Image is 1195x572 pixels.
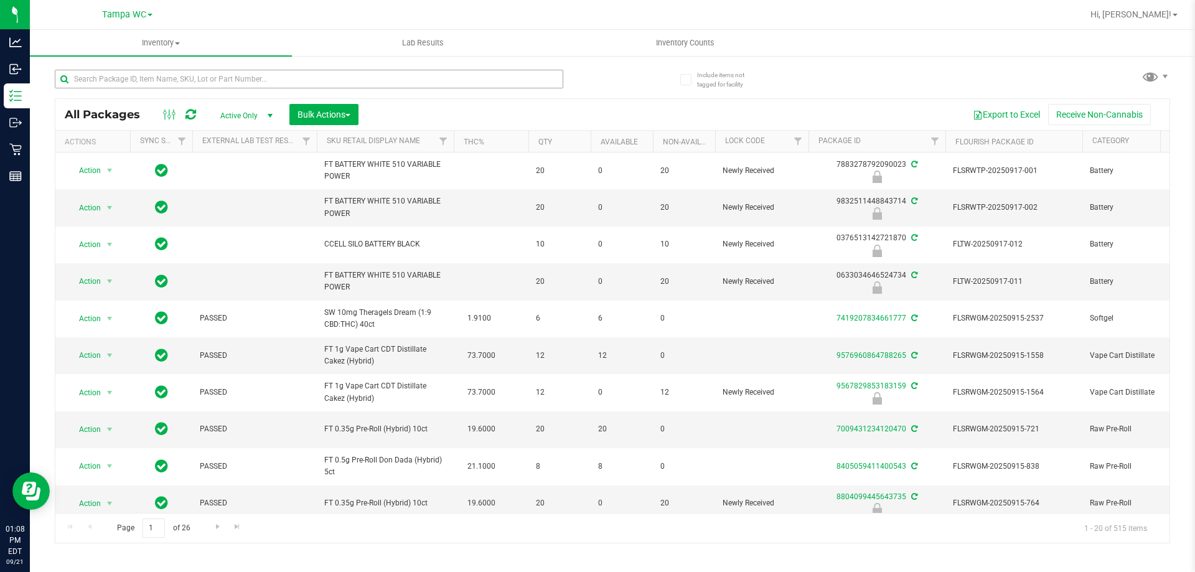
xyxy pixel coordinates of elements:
a: Non-Available [663,138,718,146]
span: CCELL SILO BATTERY BLACK [324,238,446,250]
a: Go to the last page [228,518,246,535]
span: Newly Received [723,387,801,398]
a: External Lab Test Result [202,136,300,145]
div: 0633034646524734 [807,270,947,294]
span: Sync from Compliance System [909,314,917,322]
a: Inventory [30,30,292,56]
span: 0 [660,312,708,324]
a: 9576960864788265 [836,351,906,360]
span: Raw Pre-Roll [1090,497,1184,509]
div: Newly Received [807,207,947,220]
div: 9832511448843714 [807,195,947,220]
a: Category [1092,136,1129,145]
span: select [102,384,118,401]
span: select [102,421,118,438]
span: 1.9100 [461,309,497,327]
span: 73.7000 [461,383,502,401]
span: 6 [536,312,583,324]
span: 0 [660,350,708,362]
span: Battery [1090,202,1184,213]
span: 20 [660,202,708,213]
span: 12 [660,387,708,398]
span: FLSRWGM-20250915-1558 [953,350,1075,362]
span: In Sync [155,420,168,438]
span: Action [68,384,101,401]
div: Newly Received [807,392,947,405]
span: Vape Cart Distillate [1090,350,1184,362]
span: FT 0.35g Pre-Roll (Hybrid) 10ct [324,423,446,435]
span: 0 [660,461,708,472]
span: 0 [598,238,645,250]
button: Bulk Actions [289,104,358,125]
span: Sync from Compliance System [909,424,917,433]
p: 09/21 [6,557,24,566]
a: Flourish Package ID [955,138,1034,146]
span: 0 [660,423,708,435]
span: Action [68,347,101,364]
a: Go to the next page [209,518,227,535]
div: Newly Received [807,245,947,257]
span: Sync from Compliance System [909,382,917,390]
span: Sync from Compliance System [909,233,917,242]
span: 19.6000 [461,420,502,438]
span: FLTW-20250917-012 [953,238,1075,250]
span: 0 [598,387,645,398]
span: Bulk Actions [298,110,350,120]
span: Softgel [1090,312,1184,324]
span: 10 [660,238,708,250]
span: 12 [536,350,583,362]
span: select [102,162,118,179]
span: Newly Received [723,202,801,213]
a: Filter [925,131,945,152]
button: Receive Non-Cannabis [1048,104,1151,125]
a: 8804099445643735 [836,492,906,501]
span: FLSRWTP-20250917-002 [953,202,1075,213]
span: Action [68,162,101,179]
span: In Sync [155,162,168,179]
span: Action [68,236,101,253]
div: 0376513142721870 [807,232,947,256]
span: Sync from Compliance System [909,351,917,360]
inline-svg: Retail [9,143,22,156]
span: 73.7000 [461,347,502,365]
span: Action [68,273,101,290]
span: Tampa WC [102,9,146,20]
span: 19.6000 [461,494,502,512]
inline-svg: Inventory [9,90,22,102]
span: 0 [598,497,645,509]
span: FT 1g Vape Cart CDT Distillate Cakez (Hybrid) [324,344,446,367]
a: 8405059411400543 [836,462,906,471]
span: In Sync [155,347,168,364]
a: Available [601,138,638,146]
span: Action [68,199,101,217]
span: Page of 26 [106,518,200,538]
span: 20 [536,497,583,509]
span: FLTW-20250917-011 [953,276,1075,288]
iframe: Resource center [12,472,50,510]
span: select [102,457,118,475]
span: 20 [536,423,583,435]
span: 20 [660,165,708,177]
a: Filter [433,131,454,152]
span: In Sync [155,494,168,512]
a: Qty [538,138,552,146]
a: Lock Code [725,136,765,145]
span: FT 1g Vape Cart CDT Distillate Cakez (Hybrid) [324,380,446,404]
span: Sync from Compliance System [909,462,917,471]
span: 12 [536,387,583,398]
span: Inventory Counts [639,37,731,49]
span: In Sync [155,199,168,216]
span: PASSED [200,387,309,398]
span: Sync from Compliance System [909,197,917,205]
span: FLSRWGM-20250915-721 [953,423,1075,435]
span: FLSRWTP-20250917-001 [953,165,1075,177]
span: 20 [536,202,583,213]
span: 0 [598,276,645,288]
span: 8 [536,461,583,472]
span: PASSED [200,423,309,435]
span: Raw Pre-Roll [1090,423,1184,435]
span: select [102,495,118,512]
span: In Sync [155,457,168,475]
span: 21.1000 [461,457,502,476]
span: 20 [536,276,583,288]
